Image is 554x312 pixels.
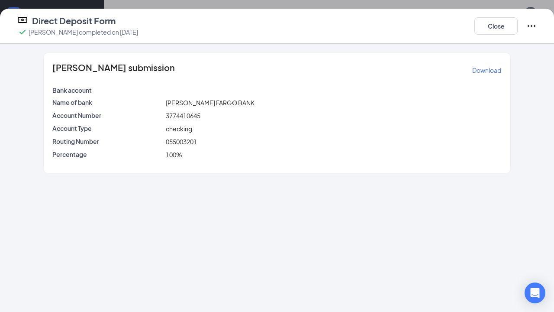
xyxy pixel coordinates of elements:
span: 3774410645 [166,112,200,120]
p: Routing Number [52,137,162,146]
span: 100% [166,151,182,159]
button: Close [474,17,518,35]
p: [PERSON_NAME] completed on [DATE] [29,28,138,36]
p: Name of bank [52,98,162,107]
button: Download [472,63,502,77]
svg: Checkmark [17,27,28,37]
p: Account Number [52,111,162,120]
span: [PERSON_NAME] submission [52,63,175,77]
h4: Direct Deposit Form [32,15,116,27]
span: checking [166,125,192,133]
p: Download [472,66,501,75]
p: Bank account [52,86,162,94]
p: Account Type [52,124,162,133]
svg: Ellipses [526,21,537,31]
span: 055003201 [166,138,197,146]
div: Open Intercom Messenger [525,283,545,303]
p: Percentage [52,150,162,159]
svg: DirectDepositIcon [17,15,28,25]
span: [PERSON_NAME] FARGO BANK [166,99,254,107]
